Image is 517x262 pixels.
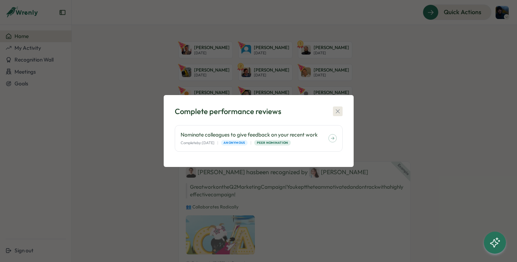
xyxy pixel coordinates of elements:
a: Nominate colleagues to give feedback on your recent work Completeby:[DATE]|Anonymous|Peer Nomination [175,125,343,152]
p: Nominate colleagues to give feedback on your recent work [181,131,328,139]
p: Complete by: [DATE] [181,140,214,146]
p: | [217,140,218,146]
span: Peer Nomination [257,140,288,145]
span: Anonymous [223,140,245,145]
p: | [250,140,251,146]
div: Complete performance reviews [175,106,281,117]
